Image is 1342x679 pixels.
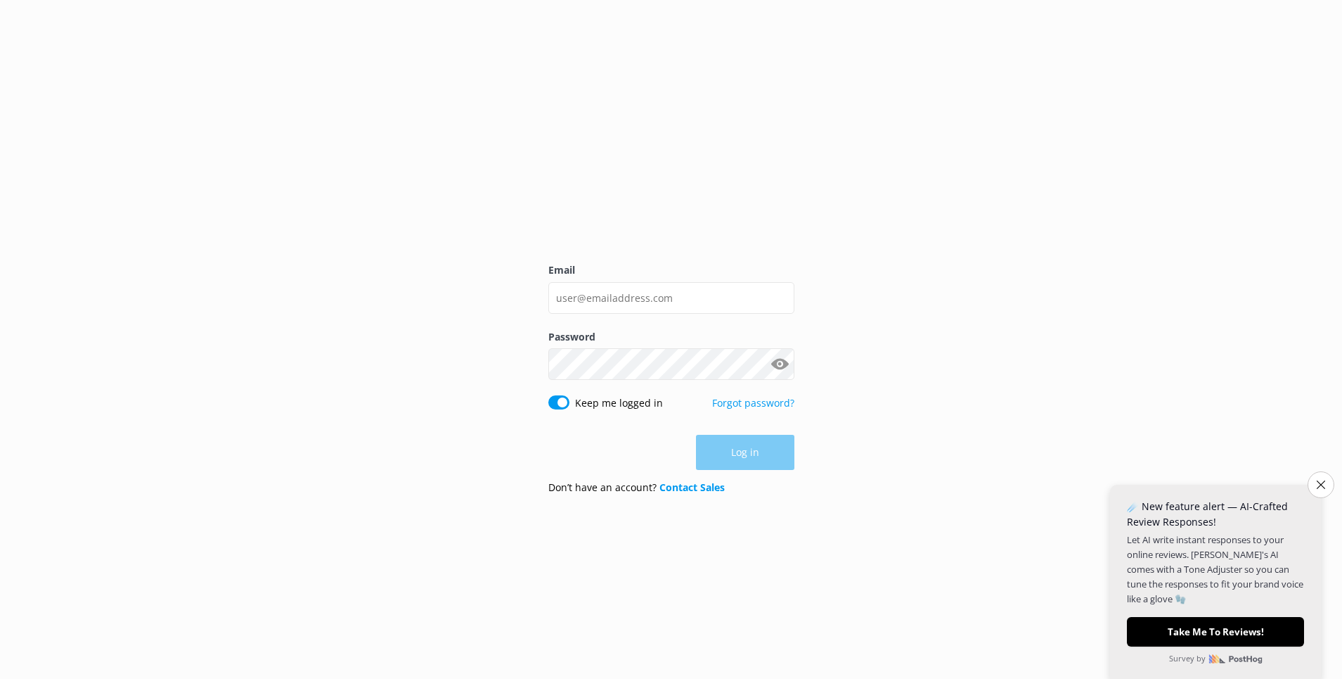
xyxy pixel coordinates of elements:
[548,480,725,495] p: Don’t have an account?
[548,329,794,345] label: Password
[766,350,794,379] button: Show password
[548,282,794,314] input: user@emailaddress.com
[659,481,725,494] a: Contact Sales
[575,395,663,411] label: Keep me logged in
[548,262,794,278] label: Email
[712,396,794,410] a: Forgot password?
